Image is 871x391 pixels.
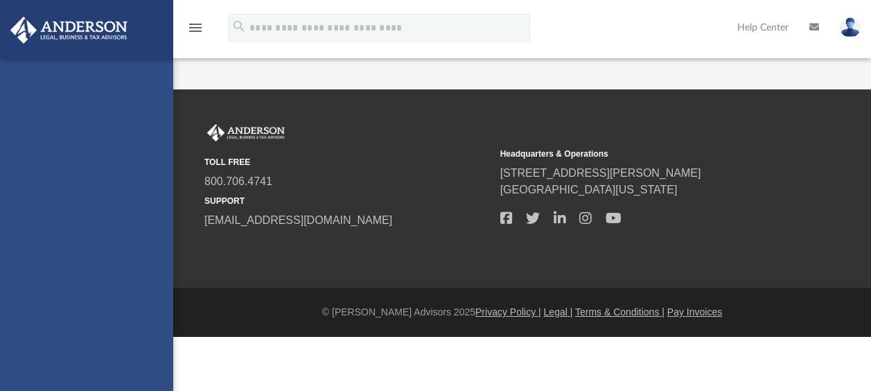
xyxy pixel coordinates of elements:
small: TOLL FREE [204,156,491,168]
a: Privacy Policy | [475,306,541,318]
img: Anderson Advisors Platinum Portal [6,17,132,44]
img: User Pic [840,17,861,37]
small: SUPPORT [204,195,491,207]
a: [GEOGRAPHIC_DATA][US_STATE] [500,184,678,195]
a: [STREET_ADDRESS][PERSON_NAME] [500,167,701,179]
a: Pay Invoices [667,306,722,318]
small: Headquarters & Operations [500,148,786,160]
div: © [PERSON_NAME] Advisors 2025 [173,305,871,320]
a: [EMAIL_ADDRESS][DOMAIN_NAME] [204,214,392,226]
img: Anderson Advisors Platinum Portal [204,124,288,142]
a: menu [187,26,204,36]
a: 800.706.4741 [204,175,272,187]
i: search [231,19,247,34]
a: Terms & Conditions | [575,306,665,318]
a: Legal | [544,306,573,318]
i: menu [187,19,204,36]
